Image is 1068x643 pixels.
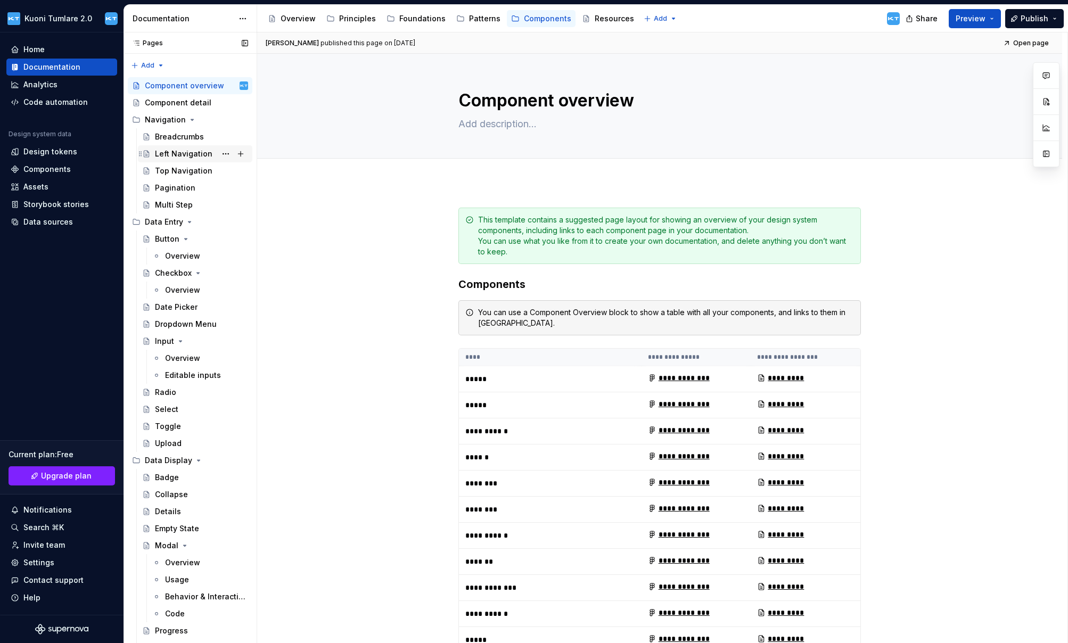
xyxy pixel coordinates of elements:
[128,58,168,73] button: Add
[155,421,181,432] div: Toggle
[165,557,200,568] div: Overview
[148,350,252,367] a: Overview
[6,59,117,76] a: Documentation
[399,13,446,24] div: Foundations
[138,299,252,316] a: Date Picker
[148,571,252,588] a: Usage
[128,111,252,128] div: Navigation
[138,486,252,503] a: Collapse
[6,572,117,589] button: Contact support
[138,537,252,554] a: Modal
[6,554,117,571] a: Settings
[138,316,252,333] a: Dropdown Menu
[23,62,80,72] div: Documentation
[155,268,192,278] div: Checkbox
[264,8,638,29] div: Page tree
[155,302,198,312] div: Date Picker
[524,13,571,24] div: Components
[138,230,252,248] a: Button
[382,10,450,27] a: Foundations
[6,501,117,518] button: Notifications
[138,401,252,418] a: Select
[281,13,316,24] div: Overview
[133,13,233,24] div: Documentation
[138,145,252,162] a: Left Navigation
[6,94,117,111] a: Code automation
[23,592,40,603] div: Help
[452,10,505,27] a: Patterns
[23,557,54,568] div: Settings
[478,307,854,328] div: You can use a Component Overview block to show a table with all your components, and links to the...
[9,449,115,460] div: Current plan : Free
[128,94,252,111] a: Component detail
[155,234,179,244] div: Button
[887,12,900,25] img: Designers KT
[145,455,192,466] div: Data Display
[956,13,985,24] span: Preview
[24,13,92,24] div: Kuoni Tumlare 2.0
[23,199,89,210] div: Storybook stories
[1005,9,1064,28] button: Publish
[9,130,71,138] div: Design system data
[155,506,181,517] div: Details
[2,7,121,30] button: Kuoni Tumlare 2.0Designers KT
[128,452,252,469] div: Data Display
[1000,36,1054,51] a: Open page
[23,164,71,175] div: Components
[23,79,57,90] div: Analytics
[138,162,252,179] a: Top Navigation
[145,97,211,108] div: Component detail
[339,13,376,24] div: Principles
[145,217,183,227] div: Data Entry
[165,285,200,295] div: Overview
[155,523,199,534] div: Empty State
[23,97,88,108] div: Code automation
[458,277,861,292] h3: Components
[321,39,415,47] div: published this page on [DATE]
[155,200,193,210] div: Multi Step
[456,88,859,113] textarea: Component overview
[6,213,117,230] a: Data sources
[165,574,189,585] div: Usage
[138,333,252,350] a: Input
[165,370,221,381] div: Editable inputs
[165,251,200,261] div: Overview
[138,622,252,639] a: Progress
[155,438,182,449] div: Upload
[654,14,667,23] span: Add
[6,196,117,213] a: Storybook stories
[23,182,48,192] div: Assets
[155,149,212,159] div: Left Navigation
[6,143,117,160] a: Design tokens
[138,520,252,537] a: Empty State
[23,540,65,550] div: Invite team
[1013,39,1049,47] span: Open page
[6,519,117,536] button: Search ⌘K
[138,128,252,145] a: Breadcrumbs
[165,353,200,364] div: Overview
[141,61,154,70] span: Add
[900,9,944,28] button: Share
[165,608,185,619] div: Code
[23,146,77,157] div: Design tokens
[148,554,252,571] a: Overview
[138,503,252,520] a: Details
[128,213,252,230] div: Data Entry
[155,319,217,329] div: Dropdown Menu
[266,39,319,47] span: [PERSON_NAME]
[138,179,252,196] a: Pagination
[155,404,178,415] div: Select
[155,336,174,347] div: Input
[23,522,64,533] div: Search ⌘K
[7,12,20,25] img: dee6e31e-e192-4f70-8333-ba8f88832f05.png
[6,41,117,58] a: Home
[145,114,186,125] div: Navigation
[155,183,195,193] div: Pagination
[155,625,188,636] div: Progress
[264,10,320,27] a: Overview
[145,80,224,91] div: Component overview
[578,10,638,27] a: Resources
[595,13,634,24] div: Resources
[949,9,1001,28] button: Preview
[23,44,45,55] div: Home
